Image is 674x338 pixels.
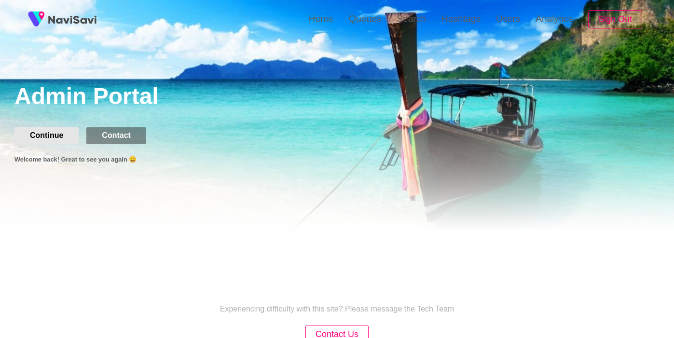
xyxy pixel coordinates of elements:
[14,127,79,144] button: Continue
[48,14,96,24] img: fireSpot
[14,131,86,139] a: Continue
[86,127,146,144] button: Contact
[24,7,48,31] img: fireSpot
[220,305,454,313] p: Experiencing difficulty with this site? Please message the Tech Team
[588,10,642,29] button: Sign Out
[14,83,674,112] h1: Admin Portal
[86,131,154,139] a: Contact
